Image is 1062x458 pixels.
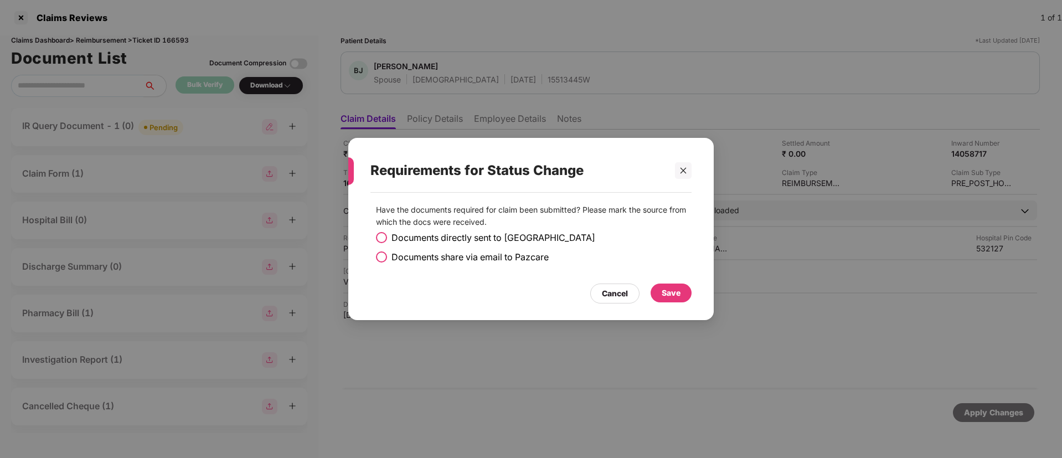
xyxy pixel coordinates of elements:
div: Cancel [602,287,628,300]
div: Requirements for Status Change [370,149,665,192]
p: Have the documents required for claim been submitted? Please mark the source from which the docs ... [376,204,686,228]
div: Save [662,287,680,299]
span: Documents directly sent to [GEOGRAPHIC_DATA] [391,231,595,245]
span: Documents share via email to Pazcare [391,250,549,264]
span: close [679,167,687,174]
